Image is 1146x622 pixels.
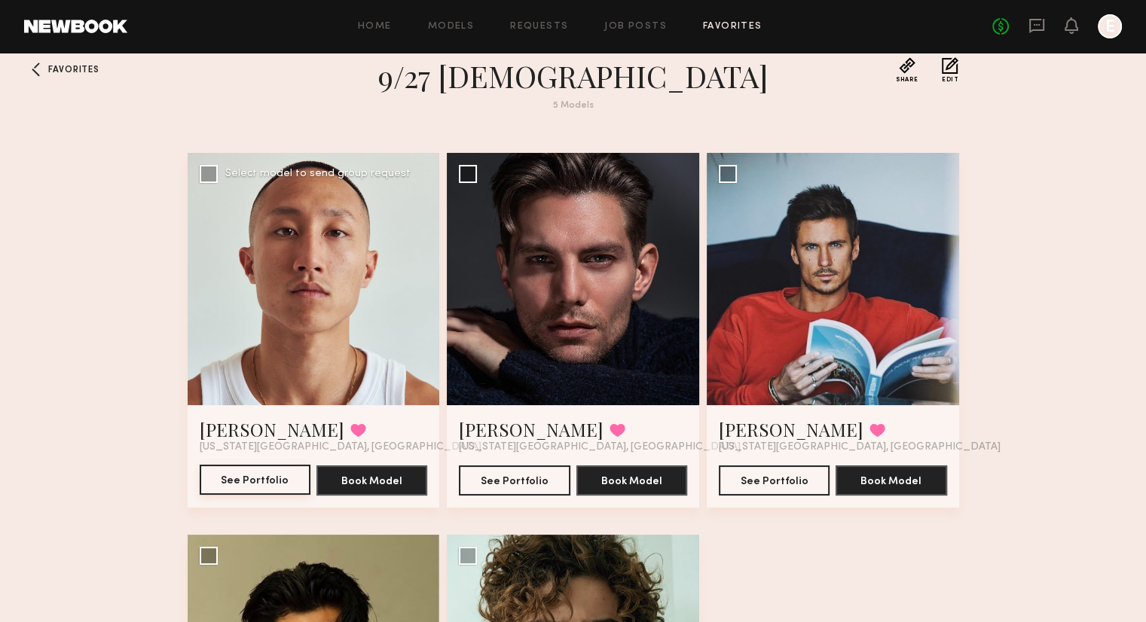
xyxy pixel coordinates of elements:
[576,465,687,495] button: Book Model
[719,417,863,441] a: [PERSON_NAME]
[1098,14,1122,38] a: E
[459,465,570,495] button: See Portfolio
[942,57,958,83] button: Edit
[358,22,392,32] a: Home
[225,169,411,179] div: Select model to send group request
[24,57,48,81] a: Favorites
[200,465,310,495] a: See Portfolio
[48,66,99,75] span: Favorites
[942,77,958,83] span: Edit
[200,441,481,453] span: [US_STATE][GEOGRAPHIC_DATA], [GEOGRAPHIC_DATA]
[510,22,568,32] a: Requests
[703,22,762,32] a: Favorites
[302,101,845,111] div: 5 Models
[459,417,604,441] a: [PERSON_NAME]
[719,465,830,495] button: See Portfolio
[200,417,344,441] a: [PERSON_NAME]
[316,465,427,495] button: Book Model
[896,57,918,83] button: Share
[604,22,667,32] a: Job Posts
[428,22,474,32] a: Models
[459,441,741,453] span: [US_STATE][GEOGRAPHIC_DATA], [GEOGRAPHIC_DATA]
[896,77,918,83] span: Share
[719,441,1001,453] span: [US_STATE][GEOGRAPHIC_DATA], [GEOGRAPHIC_DATA]
[302,57,845,95] h1: 9/27 [DEMOGRAPHIC_DATA]
[836,465,946,495] button: Book Model
[316,474,427,486] a: Book Model
[200,465,310,495] button: See Portfolio
[836,474,946,486] a: Book Model
[576,474,687,486] a: Book Model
